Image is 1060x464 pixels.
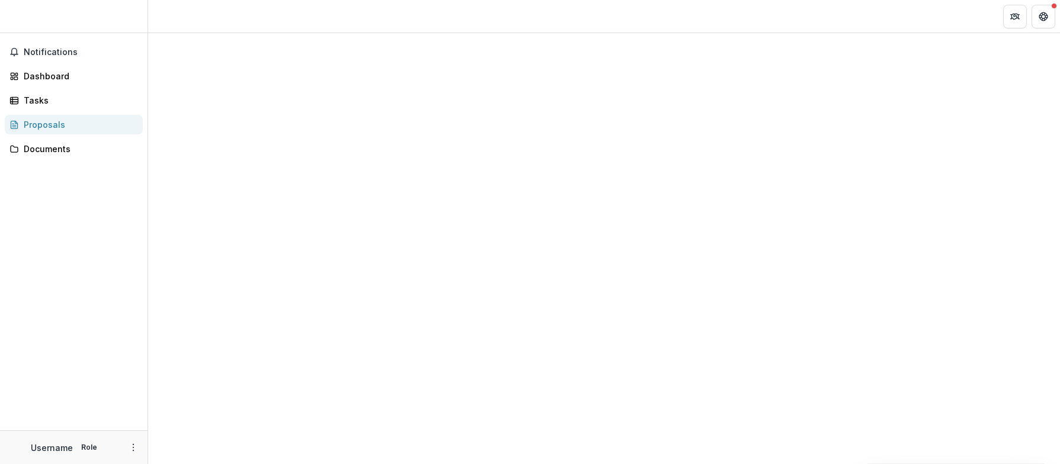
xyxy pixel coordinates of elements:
div: Documents [24,143,133,155]
div: Tasks [24,94,133,107]
div: Proposals [24,118,133,131]
a: Tasks [5,91,143,110]
p: Username [31,442,73,454]
a: Documents [5,139,143,159]
button: Notifications [5,43,143,62]
div: Dashboard [24,70,133,82]
a: Proposals [5,115,143,134]
button: Get Help [1032,5,1055,28]
span: Notifications [24,47,138,57]
a: Dashboard [5,66,143,86]
button: Partners [1003,5,1027,28]
button: More [126,440,140,455]
p: Role [78,442,101,453]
